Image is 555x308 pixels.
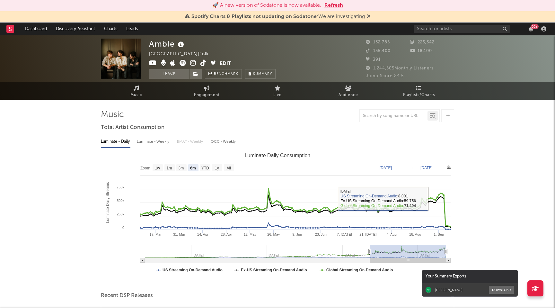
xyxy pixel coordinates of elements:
div: Luminate - Weekly [137,136,171,147]
span: Recent DSP Releases [101,292,153,300]
text: [DATE] [380,166,392,170]
span: Spotify Charts & Playlists not updating on Sodatone [191,14,317,19]
button: Summary [245,69,276,79]
text: 7. [DATE] [337,232,352,236]
span: 391 [366,58,381,62]
div: OCC - Weekly [211,136,236,147]
span: Audience [339,91,358,99]
text: Luminate Daily Streams [105,182,110,223]
a: Leads [122,23,142,35]
text: 6m [190,166,196,170]
span: : We are investigating [191,14,365,19]
text: 26. May [267,232,280,236]
text: Ex-US Streaming On-Demand Audio [241,268,307,272]
span: Engagement [194,91,220,99]
text: → [410,166,413,170]
span: 135,400 [366,49,391,53]
text: 750k [117,185,124,189]
text: 28. Apr [221,232,232,236]
text: 31. Mar [173,232,185,236]
text: 1. Sep [434,232,444,236]
text: 4. Aug [387,232,397,236]
text: [DATE] [420,166,433,170]
a: Dashboard [21,23,51,35]
button: Edit [220,60,231,68]
text: 23. Jun [315,232,327,236]
text: 1m [167,166,172,170]
text: US Streaming On-Demand Audio [163,268,223,272]
span: Benchmark [214,70,238,78]
a: Benchmark [205,69,242,79]
span: 18,100 [410,49,432,53]
input: Search by song name or URL [360,113,427,119]
div: Amble [149,39,186,49]
a: Engagement [172,82,242,100]
input: Search for artists [414,25,510,33]
text: 12. May [244,232,257,236]
span: Summary [253,72,272,76]
text: 250k [117,212,124,216]
div: [GEOGRAPHIC_DATA] | Folk [149,50,224,58]
span: 1,244,505 Monthly Listeners [366,66,434,70]
span: Playlists/Charts [403,91,435,99]
text: All [226,166,231,170]
button: Track [149,69,189,79]
div: Your Summary Exports [422,270,518,283]
text: Luminate Daily Consumption [245,153,311,158]
button: 99+ [529,26,533,32]
svg: Luminate Daily Consumption [101,150,454,279]
text: Zoom [140,166,150,170]
span: Music [130,91,142,99]
text: 18. Aug [409,232,421,236]
span: Dismiss [367,14,371,19]
a: Live [242,82,313,100]
a: Audience [313,82,383,100]
button: Refresh [324,2,343,9]
text: Global Streaming On-Demand Audio [326,268,393,272]
text: 14. Apr [197,232,208,236]
a: Playlists/Charts [383,82,454,100]
span: 225,342 [410,40,435,44]
text: 21. [DATE] [359,232,376,236]
span: Total Artist Consumption [101,124,164,131]
div: 99 + [531,24,539,29]
a: Charts [100,23,122,35]
button: Download [489,286,514,294]
text: 500k [117,199,124,203]
a: Discovery Assistant [51,23,100,35]
text: YTD [201,166,209,170]
a: Music [101,82,172,100]
div: [PERSON_NAME] [435,288,463,292]
text: 3m [179,166,184,170]
text: 17. Mar [150,232,162,236]
text: 1w [155,166,160,170]
span: 132,785 [366,40,390,44]
text: 9. Jun [292,232,302,236]
span: Jump Score: 84.5 [366,74,404,78]
text: 1y [215,166,219,170]
span: Live [273,91,282,99]
text: 0 [122,226,124,230]
div: Luminate - Daily [101,136,130,147]
div: 🚀 A new version of Sodatone is now available. [212,2,321,9]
